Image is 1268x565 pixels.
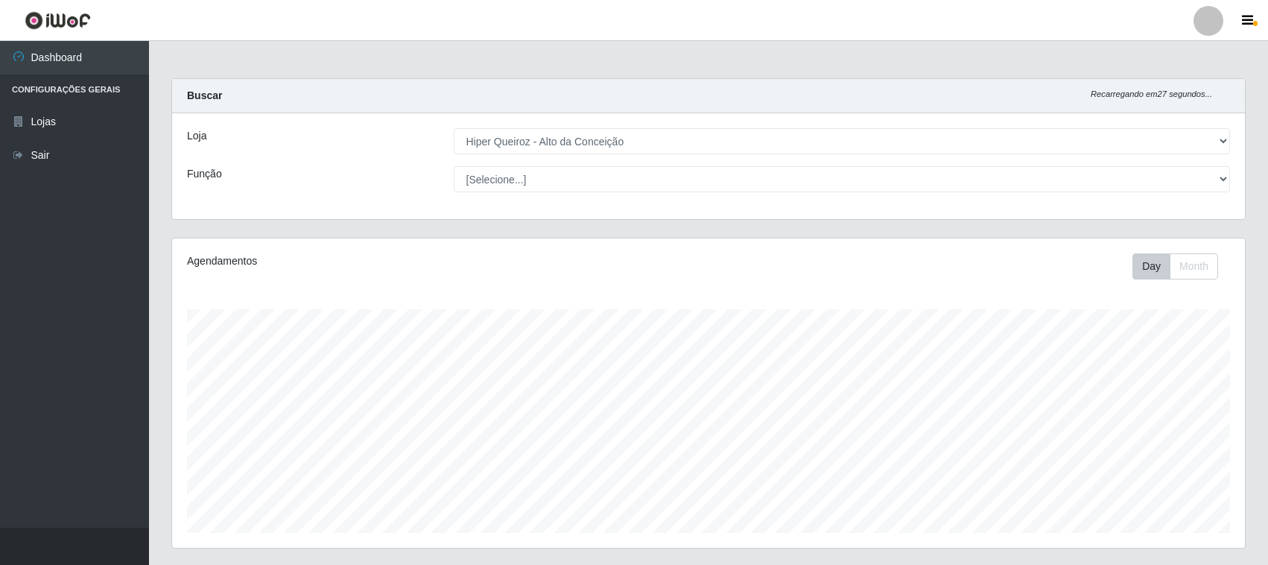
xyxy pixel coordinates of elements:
img: CoreUI Logo [25,11,91,30]
label: Loja [187,128,206,144]
i: Recarregando em 27 segundos... [1091,89,1212,98]
button: Day [1132,253,1170,280]
label: Função [187,166,222,182]
button: Month [1170,253,1218,280]
strong: Buscar [187,89,222,101]
div: First group [1132,253,1218,280]
div: Toolbar with button groups [1132,253,1230,280]
div: Agendamentos [187,253,609,269]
